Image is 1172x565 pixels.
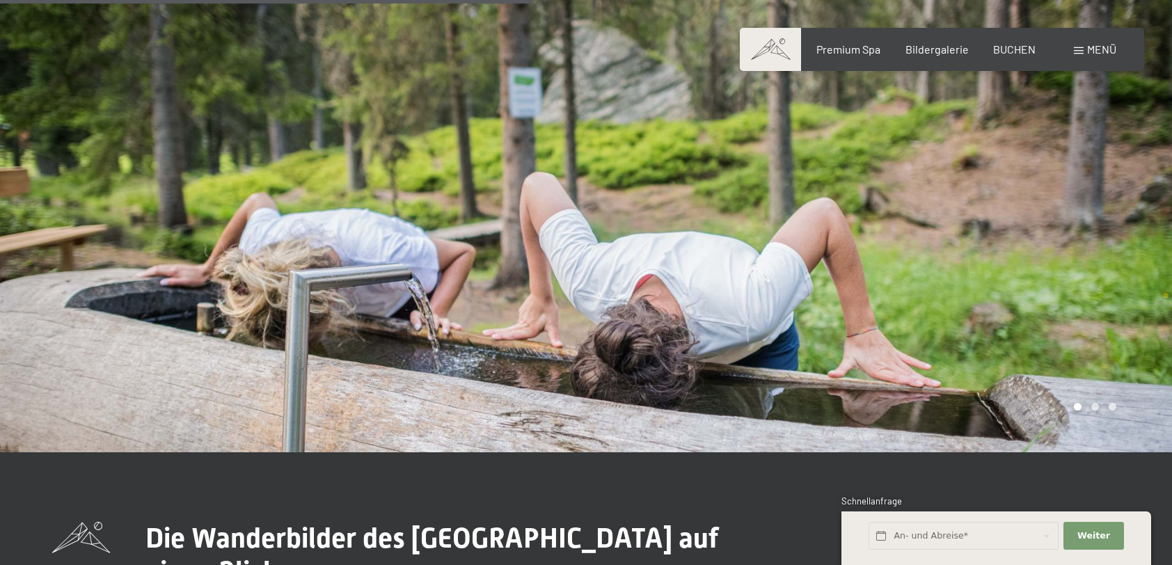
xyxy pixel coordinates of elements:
a: Premium Spa [816,42,880,56]
span: Menü [1087,42,1116,56]
span: Weiter [1077,530,1110,542]
span: Schnellanfrage [841,495,902,507]
div: Carousel Page 1 (Current Slide) [1074,403,1082,411]
div: Carousel Pagination [1069,403,1116,411]
div: Carousel Page 2 [1091,403,1099,411]
button: Weiter [1063,522,1123,550]
a: BUCHEN [993,42,1036,56]
a: Bildergalerie [905,42,969,56]
div: Carousel Page 3 [1109,403,1116,411]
